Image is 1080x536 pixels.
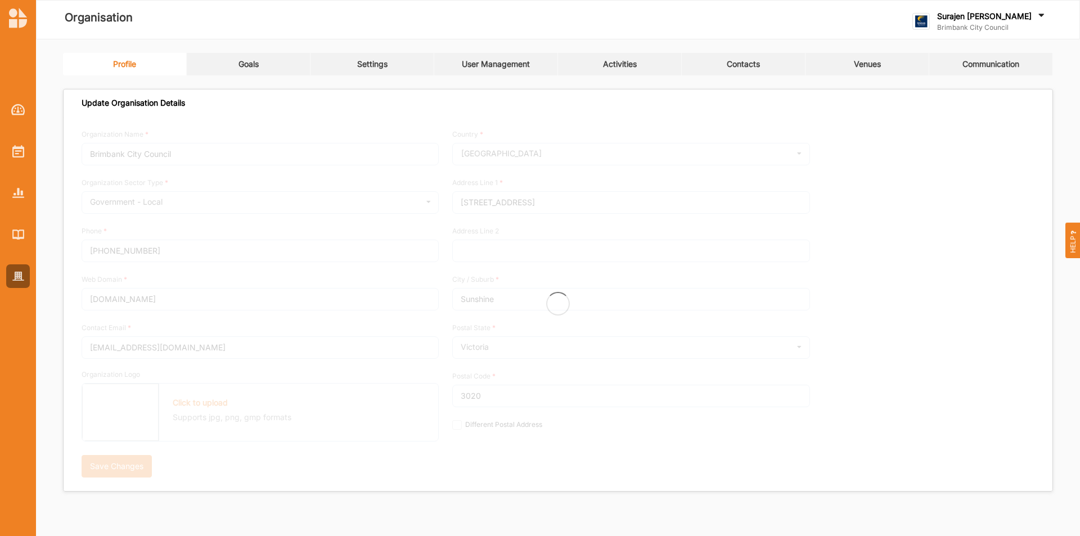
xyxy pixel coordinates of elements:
img: Organisation [12,272,24,281]
div: Communication [962,59,1019,69]
img: logo [9,8,27,28]
label: Organisation [65,8,133,27]
a: Library [6,223,30,246]
div: Goals [238,59,259,69]
a: Dashboard [6,98,30,121]
img: Library [12,229,24,239]
a: Reports [6,181,30,205]
div: Profile [113,59,136,69]
div: User Management [462,59,530,69]
div: Contacts [727,59,760,69]
img: Activities [12,145,24,157]
div: Update Organisation Details [82,98,185,108]
label: Brimbank City Council [937,23,1047,32]
div: Venues [854,59,881,69]
label: Surajen [PERSON_NAME] [937,11,1032,21]
img: logo [912,13,930,30]
div: Settings [357,59,388,69]
a: Organisation [6,264,30,288]
a: Activities [6,139,30,163]
img: Reports [12,188,24,197]
div: Activities [603,59,637,69]
img: Dashboard [11,104,25,115]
